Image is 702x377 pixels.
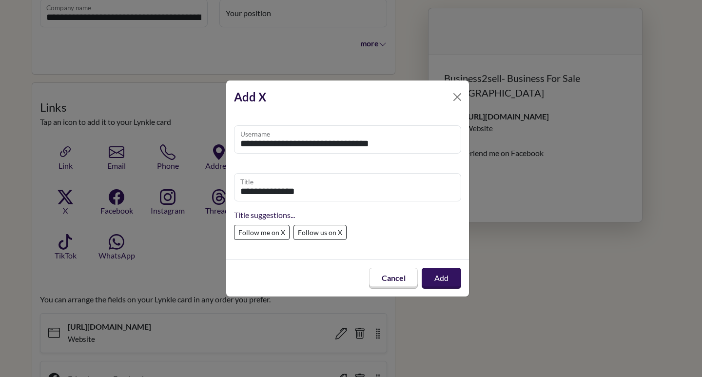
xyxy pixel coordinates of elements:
[293,225,347,240] label: Follow us on X
[449,89,465,105] button: Close
[234,90,266,104] strong: Add X
[422,268,461,289] button: Add
[234,210,295,219] span: Title suggestions...
[369,268,418,289] button: Cancel
[234,225,290,240] label: Follow me on X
